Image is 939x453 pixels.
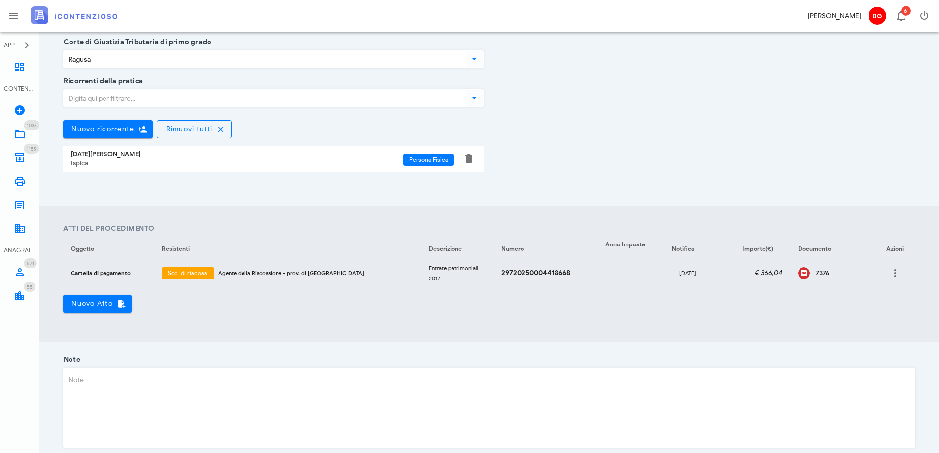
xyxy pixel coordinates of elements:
[901,6,911,16] span: Distintivo
[71,245,94,252] span: Oggetto
[816,269,867,277] div: 7376
[875,238,915,261] th: Azioni
[4,246,35,255] div: ANAGRAFICA
[421,238,493,261] th: Descrizione: Non ordinato. Attiva per ordinare in ordine crescente.
[71,159,403,167] div: Ispica
[168,267,209,279] span: Soc. di riscoss.
[27,284,33,290] span: 55
[27,260,34,267] span: 571
[755,269,782,277] em: € 366,04
[154,238,421,261] th: Resistenti
[64,90,464,106] input: Digita qui per filtrare...
[64,51,464,68] input: Corte di Giustizia Tributaria di primo grado
[61,355,80,365] label: Note
[31,6,117,24] img: logo-text-2x.png
[24,282,35,292] span: Distintivo
[886,245,904,252] span: Azioni
[71,299,124,308] span: Nuovo Atto
[27,122,37,129] span: 1036
[798,245,831,252] span: Documento
[816,269,867,277] div: Clicca per aprire un'anteprima del file o scaricarlo
[162,245,190,252] span: Resistenti
[157,120,232,138] button: Rimuovi tutti
[71,150,403,158] div: [DATE][PERSON_NAME]
[61,37,211,47] label: Corte di Giustizia Tributaria di primo grado
[798,267,810,279] div: Clicca per aprire un'anteprima del file o scaricarlo
[889,4,912,28] button: Distintivo
[27,146,36,152] span: 1155
[63,120,153,138] button: Nuovo ricorrente
[218,269,413,277] div: Agente della Riscossione - prov. di [GEOGRAPHIC_DATA]
[501,245,524,252] span: Numero
[808,11,861,21] div: [PERSON_NAME]
[429,245,462,252] span: Descrizione
[165,125,212,133] span: Rimuovi tutti
[4,84,35,93] div: CONTENZIOSO
[672,245,695,252] span: Notifica
[501,269,570,277] strong: 29720250004418668
[63,223,915,234] h4: Atti del Procedimento
[409,154,448,166] span: Persona Fisica
[742,245,773,252] span: Importo(€)
[24,120,40,130] span: Distintivo
[597,238,658,261] th: Anno Imposta: Non ordinato. Attiva per ordinare in ordine crescente.
[63,238,154,261] th: Oggetto: Non ordinato. Attiva per ordinare in ordine crescente.
[63,295,132,313] button: Nuovo Atto
[61,76,143,86] label: Ricorrenti della pratica
[429,265,478,282] small: Entrate patrimoniali 2017
[24,258,37,268] span: Distintivo
[869,7,886,25] span: BG
[463,153,475,165] button: Elimina
[658,238,718,261] th: Notifica: Non ordinato. Attiva per ordinare in ordine crescente.
[71,270,131,277] small: Cartella di pagamento
[865,4,889,28] button: BG
[790,238,874,261] th: Documento
[679,270,696,277] small: [DATE]
[605,241,645,248] span: Anno Imposta
[493,238,597,261] th: Numero: Non ordinato. Attiva per ordinare in ordine crescente.
[71,125,134,133] span: Nuovo ricorrente
[718,238,791,261] th: Importo(€): Non ordinato. Attiva per ordinare in ordine crescente.
[24,144,39,154] span: Distintivo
